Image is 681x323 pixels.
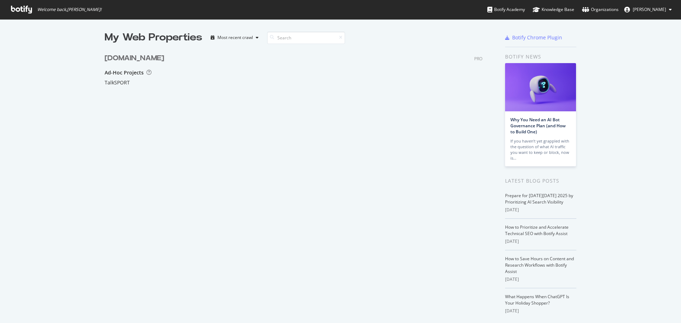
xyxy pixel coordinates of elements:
[105,69,144,76] div: Ad-Hoc Projects
[105,30,202,45] div: My Web Properties
[105,45,488,145] div: grid
[505,177,576,185] div: Latest Blog Posts
[217,35,253,40] div: Most recent crawl
[505,193,573,205] a: Prepare for [DATE][DATE] 2025 by Prioritizing AI Search Visibility
[37,7,101,12] span: Welcome back, [PERSON_NAME] !
[505,53,576,61] div: Botify news
[510,138,571,161] div: If you haven’t yet grappled with the question of what AI traffic you want to keep or block, now is…
[510,117,566,135] a: Why You Need an AI Bot Governance Plan (and How to Build One)
[512,34,562,41] div: Botify Chrome Plugin
[474,56,482,62] div: PRO
[505,224,569,236] a: How to Prioritize and Accelerate Technical SEO with Botify Assist
[487,6,525,13] div: Botify Academy
[505,256,574,274] a: How to Save Hours on Content and Research Workflows with Botify Assist
[533,6,574,13] div: Knowledge Base
[208,32,261,43] button: Most recent crawl
[633,6,666,12] span: Jamie Lewis
[105,79,130,86] a: TalkSPORT
[505,308,576,314] div: [DATE]
[105,53,164,63] div: [DOMAIN_NAME]
[505,63,576,111] img: Why You Need an AI Bot Governance Plan (and How to Build One)
[267,32,345,44] input: Search
[505,294,569,306] a: What Happens When ChatGPT Is Your Holiday Shopper?
[505,276,576,283] div: [DATE]
[505,207,576,213] div: [DATE]
[505,34,562,41] a: Botify Chrome Plugin
[505,238,576,245] div: [DATE]
[582,6,619,13] div: Organizations
[619,4,677,15] button: [PERSON_NAME]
